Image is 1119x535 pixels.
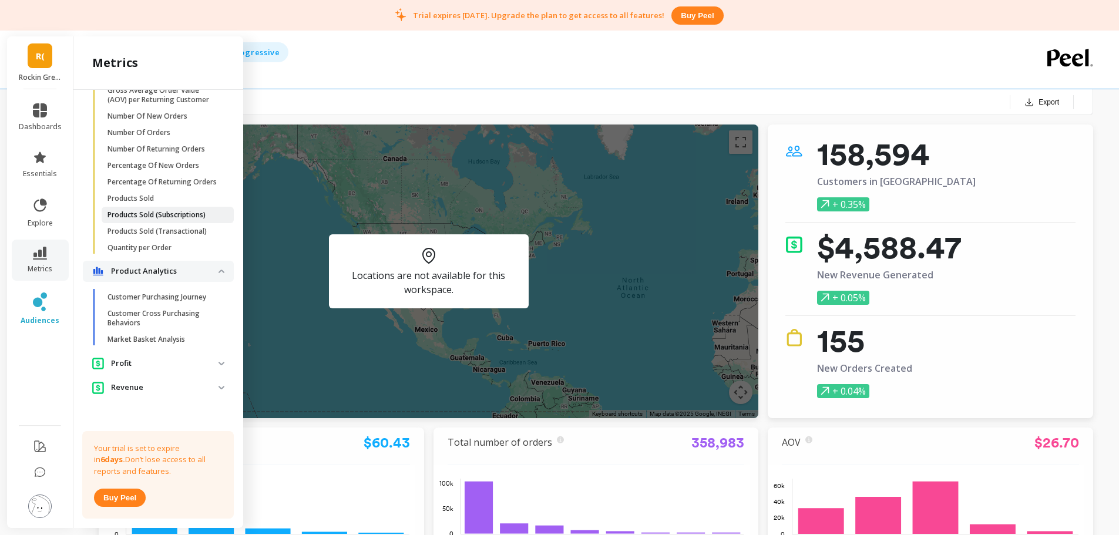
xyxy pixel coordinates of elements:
img: down caret icon [219,362,224,365]
a: $60.43 [364,434,410,451]
p: Number Of Orders [107,128,170,137]
p: Products Sold (Subscriptions) [107,210,206,220]
p: Number Of Returning Orders [107,144,205,154]
p: Customer Purchasing Journey [107,292,206,302]
a: Total number of orders [448,436,552,449]
p: Market Basket Analysis [107,335,185,344]
a: $26.70 [1034,434,1079,451]
p: Customer Cross Purchasing Behaviors [107,309,220,328]
span: audiences [21,316,59,325]
img: icon [785,235,803,253]
span: essentials [23,169,57,179]
img: navigation item icon [92,357,104,369]
span: dashboards [19,122,62,132]
span: R( [36,49,45,63]
p: Quantity per Order [107,243,172,253]
p: + 0.04% [817,384,869,398]
p: Percentage Of Returning Orders [107,177,217,187]
p: Trial expires [DATE]. Upgrade the plan to get access to all features! [413,10,664,21]
button: Export [1020,94,1064,110]
p: Gross Average Order Value (AOV) per Returning Customer [107,86,220,105]
p: Profit [111,358,219,369]
div: Progressive [223,42,288,62]
p: $4,588.47 [817,235,962,259]
a: AOV [782,436,801,449]
img: navigation item icon [92,381,104,393]
p: 158,594 [817,142,976,166]
p: Percentage Of New Orders [107,161,199,170]
span: metrics [28,264,52,274]
img: icon [785,329,803,346]
p: Customers in [GEOGRAPHIC_DATA] [817,176,976,187]
img: down caret icon [219,386,224,389]
img: profile picture [28,494,52,518]
strong: 6 days. [100,454,125,465]
img: icon [785,142,803,160]
p: 155 [817,329,912,352]
p: New Orders Created [817,363,912,374]
p: Product Analytics [111,265,219,277]
a: 358,983 [691,434,744,451]
button: Buy peel [671,6,723,25]
p: Locations are not available for this workspace. [341,268,517,297]
p: Products Sold [107,194,154,203]
p: Your trial is set to expire in Don’t lose access to all reports and features. [94,443,222,477]
p: + 0.35% [817,197,869,211]
img: navigation item icon [92,267,104,276]
span: explore [28,218,53,228]
p: Revenue [111,382,219,393]
h2: metrics [92,55,138,71]
p: Number Of New Orders [107,112,187,121]
p: + 0.05% [817,291,869,305]
button: Buy peel [94,489,146,507]
p: New Revenue Generated [817,270,962,280]
p: Products Sold (Transactional) [107,227,207,236]
img: down caret icon [219,270,224,273]
p: Rockin Green (Essor) [19,73,62,82]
